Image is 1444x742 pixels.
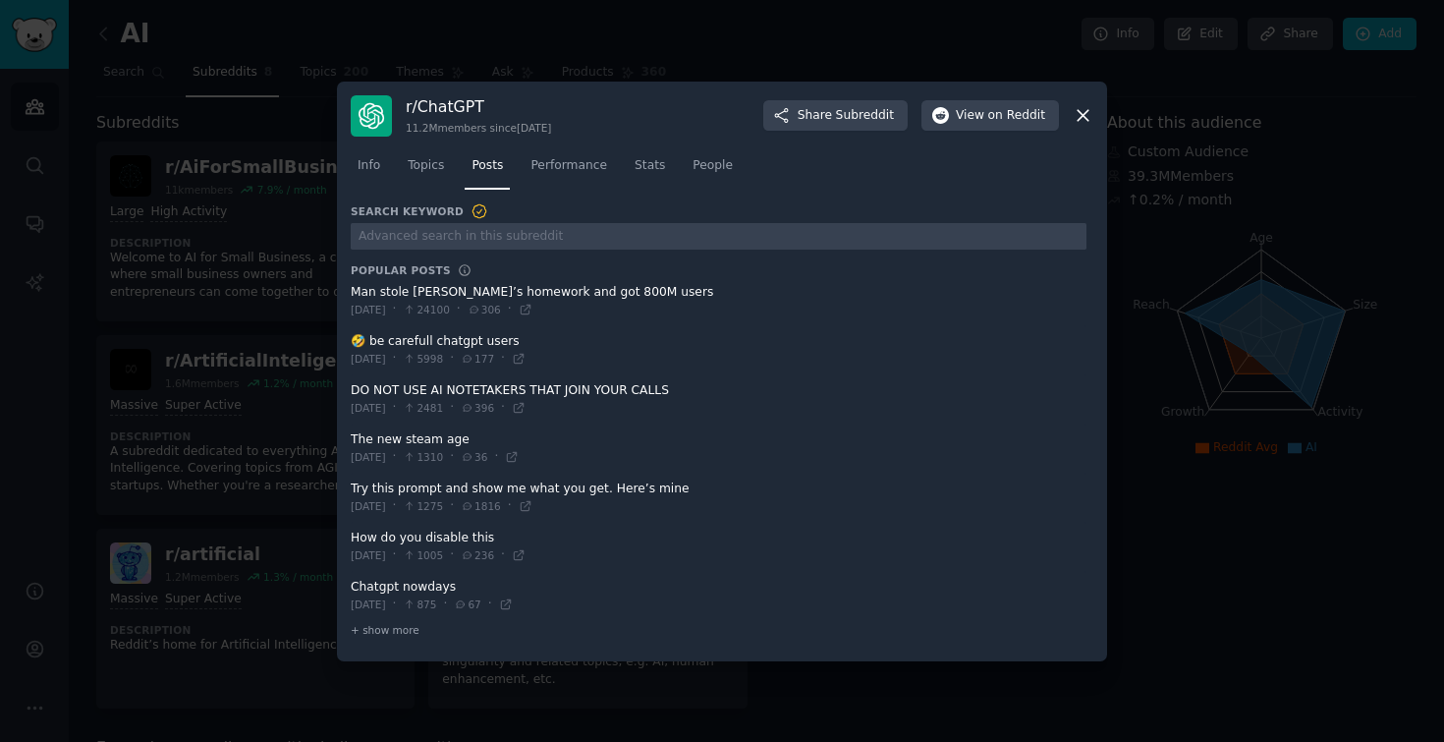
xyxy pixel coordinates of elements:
a: Performance [524,150,614,191]
span: · [393,596,397,613]
span: · [450,497,454,515]
span: · [393,497,397,515]
span: 306 [468,303,501,316]
h3: r/ ChatGPT [406,96,551,117]
a: Info [351,150,387,191]
span: · [494,448,498,466]
span: · [457,301,461,318]
span: · [450,448,454,466]
span: [DATE] [351,450,386,464]
span: 1005 [403,548,443,562]
span: 36 [461,450,487,464]
span: 236 [461,548,494,562]
span: · [393,350,397,368]
span: + show more [351,623,419,637]
span: [DATE] [351,401,386,415]
span: Posts [472,157,503,175]
span: 1816 [461,499,501,513]
span: · [508,497,512,515]
span: 1310 [403,450,443,464]
span: · [393,301,397,318]
span: · [501,399,505,417]
span: Stats [635,157,665,175]
span: People [693,157,733,175]
img: ChatGPT [351,95,392,137]
div: 11.2M members since [DATE] [406,121,551,135]
span: Share [798,107,894,125]
span: 177 [461,352,494,366]
a: People [686,150,740,191]
span: 24100 [403,303,449,316]
span: [DATE] [351,598,386,611]
a: Stats [628,150,672,191]
span: Info [358,157,380,175]
h3: Popular Posts [351,263,451,277]
span: [DATE] [351,548,386,562]
span: on Reddit [988,107,1045,125]
span: · [488,596,492,613]
span: · [393,546,397,564]
span: [DATE] [351,499,386,513]
a: Posts [465,150,510,191]
span: Performance [530,157,607,175]
span: · [393,399,397,417]
span: 5998 [403,352,443,366]
span: Subreddit [836,107,894,125]
span: · [450,546,454,564]
span: 396 [461,401,494,415]
span: · [508,301,512,318]
span: · [450,350,454,368]
a: Topics [401,150,451,191]
span: · [501,546,505,564]
span: 1275 [403,499,443,513]
span: View [956,107,1045,125]
span: [DATE] [351,303,386,316]
span: Topics [408,157,444,175]
input: Advanced search in this subreddit [351,223,1086,250]
span: · [501,350,505,368]
button: Viewon Reddit [921,100,1059,132]
h3: Search Keyword [351,202,488,220]
span: · [393,448,397,466]
button: ShareSubreddit [763,100,908,132]
span: · [450,399,454,417]
span: 2481 [403,401,443,415]
span: 875 [403,598,436,611]
span: [DATE] [351,352,386,366]
span: · [443,596,447,613]
span: 67 [454,598,480,611]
